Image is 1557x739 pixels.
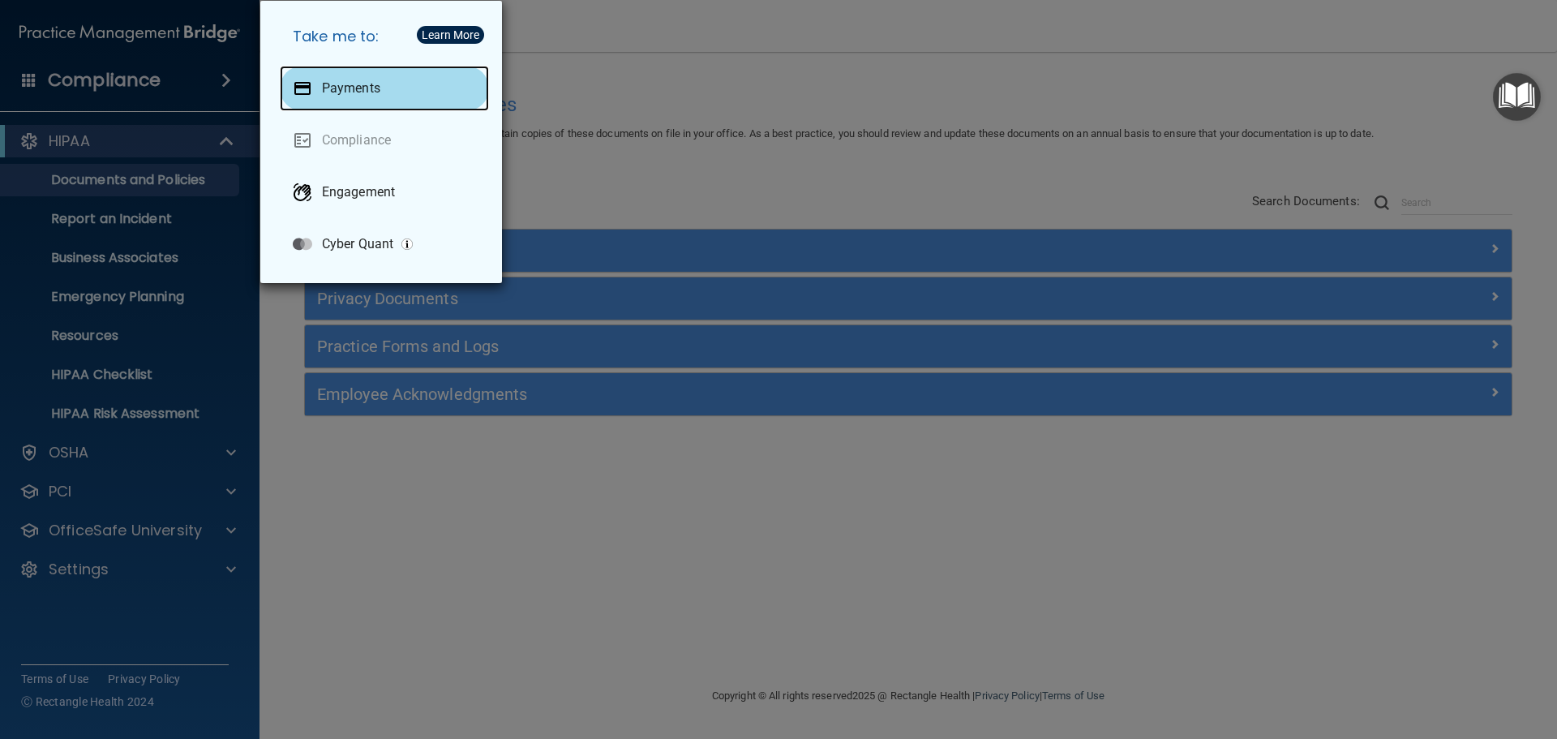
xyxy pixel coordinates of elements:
[322,184,395,200] p: Engagement
[280,66,489,111] a: Payments
[1276,624,1538,689] iframe: Drift Widget Chat Controller
[280,118,489,163] a: Compliance
[280,221,489,267] a: Cyber Quant
[1493,73,1541,121] button: Open Resource Center
[422,29,479,41] div: Learn More
[417,26,484,44] button: Learn More
[280,14,489,59] h5: Take me to:
[280,170,489,215] a: Engagement
[322,80,380,97] p: Payments
[322,236,393,252] p: Cyber Quant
